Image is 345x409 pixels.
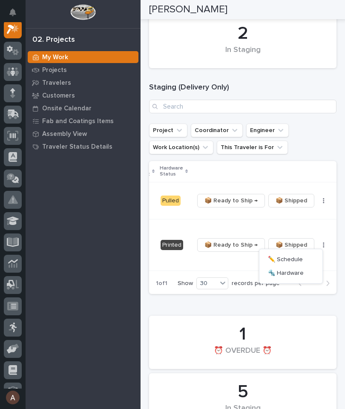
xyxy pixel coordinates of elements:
[164,324,322,345] div: 1
[4,389,22,406] button: users-avatar
[149,273,174,294] p: 1 of 1
[161,196,181,206] div: Pulled
[26,102,141,115] a: Onsite Calendar
[268,238,314,252] button: 📦 Shipped
[164,46,322,63] div: In Staging
[11,9,22,22] div: Notifications
[26,51,141,63] a: My Work
[42,118,114,125] p: Fab and Coatings Items
[26,140,141,153] a: Traveler Status Details
[191,124,243,137] button: Coordinator
[32,35,75,45] div: 02. Projects
[204,240,258,250] span: 📦 Ready to Ship →
[42,130,87,138] p: Assembly View
[70,4,95,20] img: Workspace Logo
[178,280,193,287] p: Show
[197,238,265,252] button: 📦 Ready to Ship →
[197,194,265,207] button: 📦 Ready to Ship →
[268,194,314,207] button: 📦 Shipped
[149,141,213,154] button: Work Location(s)
[197,278,217,288] div: 30
[160,164,183,179] p: Hardware Status
[246,124,289,137] button: Engineer
[276,240,307,250] span: 📦 Shipped
[42,66,67,74] p: Projects
[26,89,141,102] a: Customers
[42,79,71,87] p: Travelers
[26,115,141,127] a: Fab and Coatings Items
[26,63,141,76] a: Projects
[276,196,307,206] span: 📦 Shipped
[42,54,68,61] p: My Work
[164,23,322,44] div: 2
[164,346,322,364] div: ⏰ OVERDUE ⏰
[268,254,303,265] span: ✏️ Schedule
[268,268,304,278] span: 🔩 Hardware
[42,143,112,151] p: Traveler Status Details
[4,3,22,21] button: Notifications
[217,141,288,154] button: This Traveler is For
[42,92,75,100] p: Customers
[149,83,336,93] h1: Staging (Delivery Only)
[314,279,336,287] button: Next
[26,76,141,89] a: Travelers
[149,100,336,113] input: Search
[164,381,322,403] div: 5
[149,124,187,137] button: Project
[232,280,280,287] p: records per page
[26,127,141,140] a: Assembly View
[42,105,92,112] p: Onsite Calendar
[161,240,183,251] div: Printed
[204,196,258,206] span: 📦 Ready to Ship →
[149,3,227,16] h2: [PERSON_NAME]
